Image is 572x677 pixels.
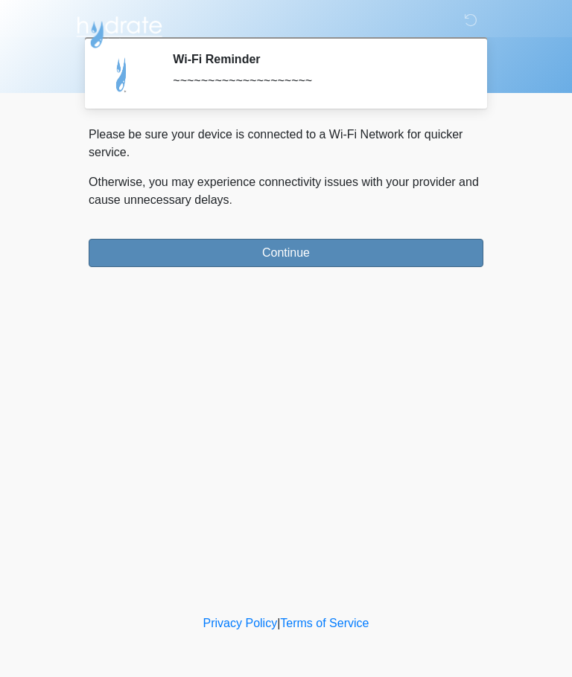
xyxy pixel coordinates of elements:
img: Agent Avatar [100,52,144,97]
img: Hydrate IV Bar - Arcadia Logo [74,11,165,49]
p: Please be sure your device is connected to a Wi-Fi Network for quicker service. [89,126,483,161]
a: Terms of Service [280,617,369,629]
a: | [277,617,280,629]
span: . [229,193,232,206]
button: Continue [89,239,483,267]
a: Privacy Policy [203,617,278,629]
p: Otherwise, you may experience connectivity issues with your provider and cause unnecessary delays [89,173,483,209]
div: ~~~~~~~~~~~~~~~~~~~~ [173,72,461,90]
